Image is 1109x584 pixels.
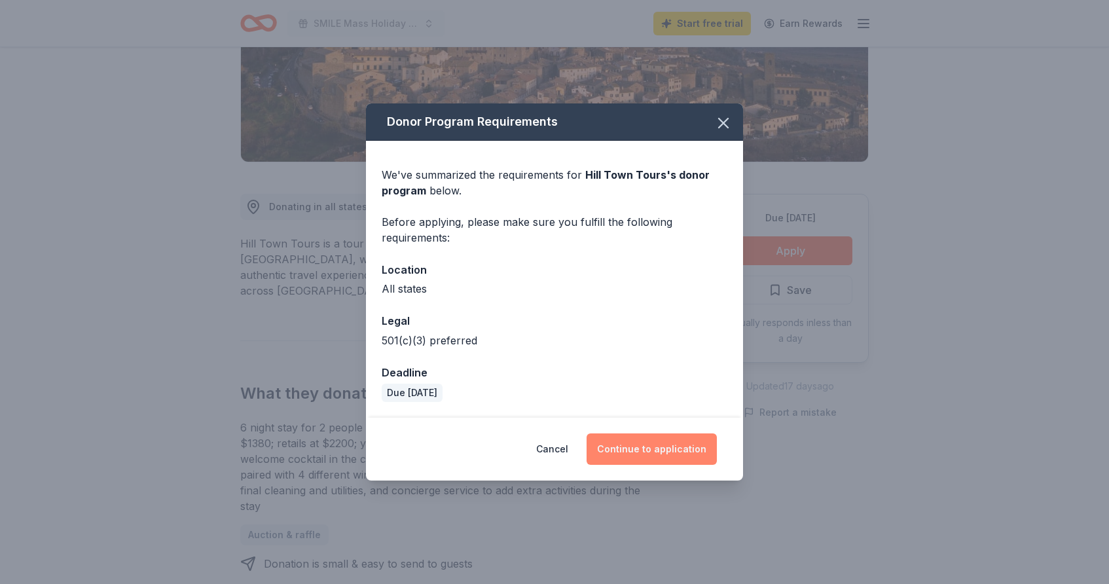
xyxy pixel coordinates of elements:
div: We've summarized the requirements for below. [382,167,727,198]
button: Cancel [536,433,568,465]
div: Deadline [382,364,727,381]
div: 501(c)(3) preferred [382,333,727,348]
button: Continue to application [587,433,717,465]
div: Location [382,261,727,278]
div: Due [DATE] [382,384,443,402]
div: Legal [382,312,727,329]
div: All states [382,281,727,297]
div: Before applying, please make sure you fulfill the following requirements: [382,214,727,246]
div: Donor Program Requirements [366,103,743,141]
